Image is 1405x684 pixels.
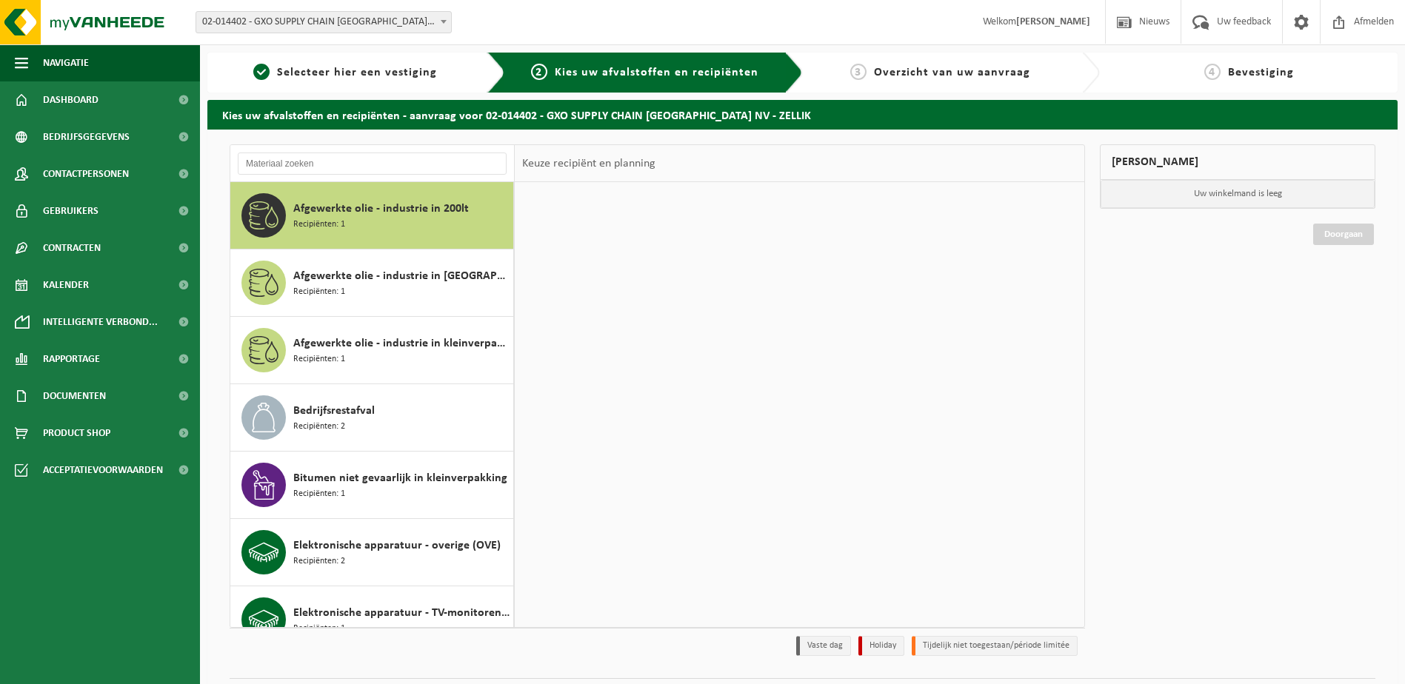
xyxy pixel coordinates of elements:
[43,415,110,452] span: Product Shop
[43,378,106,415] span: Documenten
[293,218,345,232] span: Recipiënten: 1
[850,64,867,80] span: 3
[196,12,451,33] span: 02-014402 - GXO SUPPLY CHAIN BELGIUM NV - ZELLIK
[293,537,501,554] span: Elektronische apparatuur - overige (OVE)
[43,452,163,489] span: Acceptatievoorwaarden
[293,285,345,299] span: Recipiënten: 1
[293,622,345,636] span: Recipiënten: 1
[515,145,663,182] div: Keuze recipiënt en planning
[43,304,158,341] span: Intelligente verbond...
[43,192,99,229] span: Gebruikers
[874,67,1030,78] span: Overzicht van uw aanvraag
[230,452,514,519] button: Bitumen niet gevaarlijk in kleinverpakking Recipiënten: 1
[207,100,1398,129] h2: Kies uw afvalstoffen en recipiënten - aanvraag voor 02-014402 - GXO SUPPLY CHAIN [GEOGRAPHIC_DATA...
[1101,180,1375,208] p: Uw winkelmand is leeg
[293,335,510,352] span: Afgewerkte olie - industrie in kleinverpakking
[293,554,345,569] span: Recipiënten: 2
[858,636,904,656] li: Holiday
[796,636,851,656] li: Vaste dag
[912,636,1078,656] li: Tijdelijk niet toegestaan/période limitée
[293,420,345,434] span: Recipiënten: 2
[293,267,510,285] span: Afgewerkte olie - industrie in [GEOGRAPHIC_DATA]
[293,604,510,622] span: Elektronische apparatuur - TV-monitoren (TVM)
[293,200,469,218] span: Afgewerkte olie - industrie in 200lt
[43,81,99,118] span: Dashboard
[43,341,100,378] span: Rapportage
[230,384,514,452] button: Bedrijfsrestafval Recipiënten: 2
[531,64,547,80] span: 2
[555,67,758,78] span: Kies uw afvalstoffen en recipiënten
[43,155,129,192] span: Contactpersonen
[238,152,507,175] input: Materiaal zoeken
[293,352,345,366] span: Recipiënten: 1
[43,266,89,304] span: Kalender
[293,402,375,420] span: Bedrijfsrestafval
[1204,64,1221,80] span: 4
[230,249,514,317] button: Afgewerkte olie - industrie in [GEOGRAPHIC_DATA] Recipiënten: 1
[293,469,507,487] span: Bitumen niet gevaarlijk in kleinverpakking
[230,317,514,384] button: Afgewerkte olie - industrie in kleinverpakking Recipiënten: 1
[1100,144,1375,180] div: [PERSON_NAME]
[293,487,345,501] span: Recipiënten: 1
[1016,16,1090,27] strong: [PERSON_NAME]
[230,182,514,249] button: Afgewerkte olie - industrie in 200lt Recipiënten: 1
[1313,224,1374,245] a: Doorgaan
[43,229,101,266] span: Contracten
[43,118,130,155] span: Bedrijfsgegevens
[230,519,514,586] button: Elektronische apparatuur - overige (OVE) Recipiënten: 2
[43,44,89,81] span: Navigatie
[215,64,475,81] a: 1Selecteer hier een vestiging
[277,67,437,78] span: Selecteer hier een vestiging
[196,11,452,33] span: 02-014402 - GXO SUPPLY CHAIN BELGIUM NV - ZELLIK
[1228,67,1294,78] span: Bevestiging
[230,586,514,654] button: Elektronische apparatuur - TV-monitoren (TVM) Recipiënten: 1
[253,64,270,80] span: 1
